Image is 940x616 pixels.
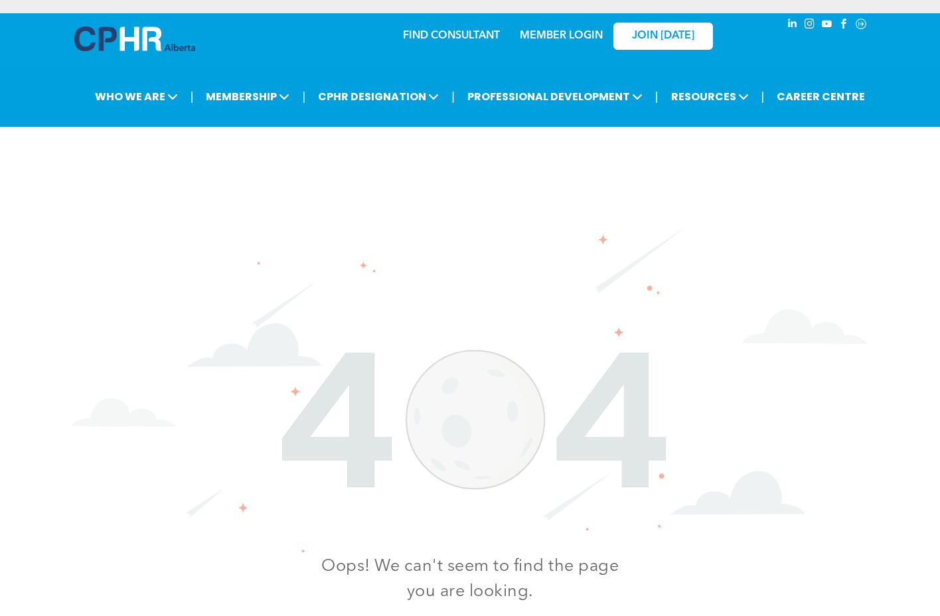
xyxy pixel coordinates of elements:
li: | [655,83,659,110]
li: | [451,83,455,110]
a: youtube [819,17,834,35]
img: A blue and white logo for cp alberta [74,27,195,51]
span: CPHR DESIGNATION [314,84,443,109]
span: PROFESSIONAL DEVELOPMENT [463,84,647,109]
a: FIND CONSULTANT [403,31,500,41]
a: instagram [802,17,817,35]
a: CAREER CENTRE [773,84,869,109]
a: Social network [854,17,868,35]
span: Oops! We can't seem to find the page you are looking. [321,558,619,600]
li: | [761,83,765,110]
a: linkedin [785,17,799,35]
span: MEMBERSHIP [202,84,293,109]
li: | [191,83,194,110]
a: MEMBER LOGIN [520,31,603,41]
span: WHO WE ARE [91,84,182,109]
span: RESOURCES [667,84,753,109]
span: JOIN [DATE] [632,30,694,42]
li: | [302,83,305,110]
a: JOIN [DATE] [613,23,713,50]
img: The number 404 is surrounded by clouds and stars on a white background. [72,226,868,553]
a: facebook [836,17,851,35]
